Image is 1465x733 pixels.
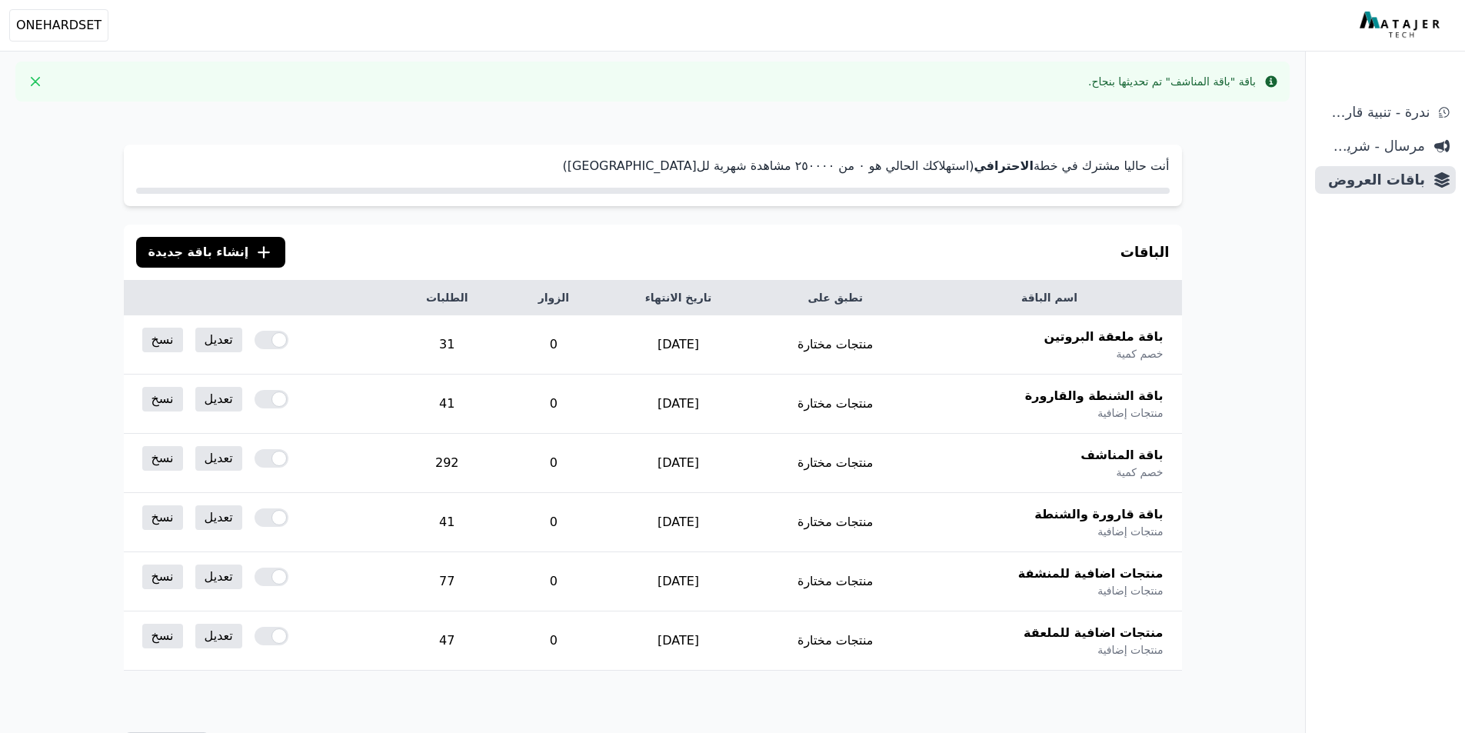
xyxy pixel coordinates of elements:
span: باقات العروض [1321,169,1425,191]
td: [DATE] [603,434,754,493]
a: نسخ [142,446,183,471]
td: منتجات مختارة [754,552,917,611]
span: باقة ملعقة البروتين [1044,328,1164,346]
td: 41 [390,375,504,434]
th: تاريخ الانتهاء [603,281,754,315]
td: 0 [504,552,603,611]
td: منتجات مختارة [754,434,917,493]
a: نسخ [142,624,183,648]
td: منتجات مختارة [754,315,917,375]
td: منتجات مختارة [754,611,917,671]
span: باقة الشنطة والقارورة [1025,387,1164,405]
td: 0 [504,611,603,671]
td: 0 [504,375,603,434]
th: تطبق على [754,281,917,315]
td: 0 [504,315,603,375]
td: 292 [390,434,504,493]
span: إنشاء باقة جديدة [148,243,249,262]
td: 0 [504,493,603,552]
td: [DATE] [603,552,754,611]
span: ندرة - تنبية قارب علي النفاذ [1321,102,1430,123]
th: اسم الباقة [917,281,1181,315]
span: منتجات اضافية للمنشفة [1018,565,1164,583]
td: منتجات مختارة [754,375,917,434]
a: تعديل [195,446,242,471]
td: [DATE] [603,493,754,552]
button: إنشاء باقة جديدة [136,237,286,268]
button: Close [23,69,48,94]
button: ONEHARDSET [9,9,108,42]
a: نسخ [142,328,183,352]
a: نسخ [142,387,183,411]
a: تعديل [195,565,242,589]
td: 41 [390,493,504,552]
td: [DATE] [603,611,754,671]
td: 77 [390,552,504,611]
span: باقة المناشف [1080,446,1163,465]
a: تعديل [195,387,242,411]
a: نسخ [142,565,183,589]
strong: الاحترافي [974,158,1034,173]
span: منتجات اضافية للملعقة [1024,624,1163,642]
h3: الباقات [1120,242,1170,263]
td: 47 [390,611,504,671]
th: الزوار [504,281,603,315]
span: منتجات إضافية [1097,583,1163,598]
span: ONEHARDSET [16,16,102,35]
td: 31 [390,315,504,375]
div: باقة "باقة المناشف" تم تحديثها بنجاح. [1088,74,1256,89]
a: تعديل [195,505,242,530]
th: الطلبات [390,281,504,315]
iframe: chat widget [1370,637,1465,710]
span: منتجات إضافية [1097,524,1163,539]
td: [DATE] [603,315,754,375]
td: منتجات مختارة [754,493,917,552]
span: مرسال - شريط دعاية [1321,135,1425,157]
a: تعديل [195,328,242,352]
span: خصم كمية [1116,346,1163,362]
a: نسخ [142,505,183,530]
span: منتجات إضافية [1097,642,1163,658]
td: [DATE] [603,375,754,434]
a: تعديل [195,624,242,648]
td: 0 [504,434,603,493]
span: باقة قارورة والشنطة [1034,505,1163,524]
p: أنت حاليا مشترك في خطة (استهلاكك الحالي هو ۰ من ٢٥۰۰۰۰ مشاهدة شهرية لل[GEOGRAPHIC_DATA]) [136,157,1170,175]
span: خصم كمية [1116,465,1163,480]
span: منتجات إضافية [1097,405,1163,421]
img: MatajerTech Logo [1360,12,1443,39]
